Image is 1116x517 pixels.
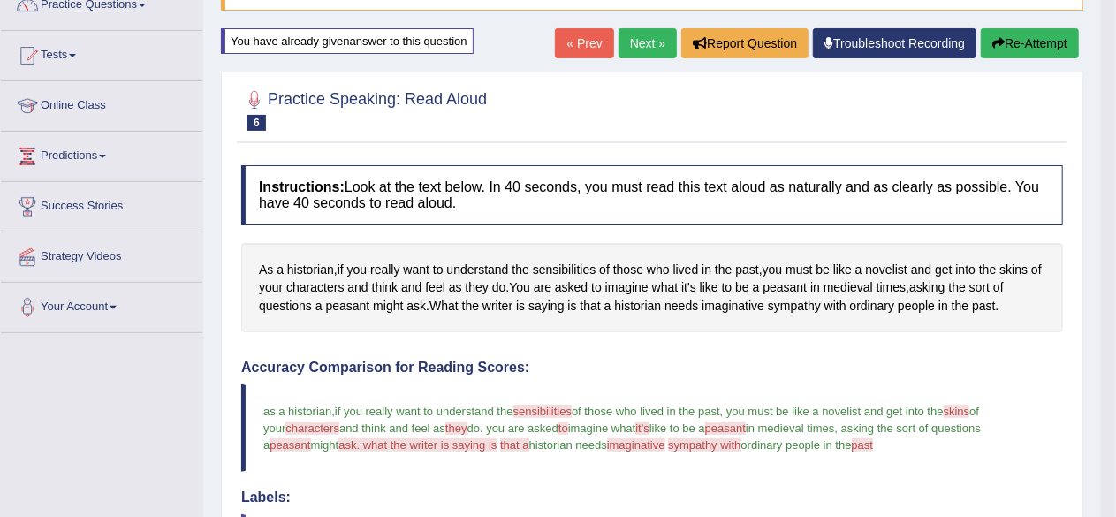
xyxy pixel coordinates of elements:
a: « Prev [555,28,613,58]
span: Click to see word definition [533,261,596,279]
span: Click to see word definition [952,297,968,316]
span: sympathy with [668,438,740,452]
span: Click to see word definition [824,297,846,316]
span: Click to see word definition [866,261,907,279]
span: Click to see word definition [347,278,368,297]
span: Click to see word definition [763,261,783,279]
span: skins [944,405,970,418]
h4: Look at the text below. In 40 seconds, you must read this text aloud as naturally and as clearly ... [241,165,1063,224]
span: Click to see word definition [969,278,990,297]
span: Click to see word definition [567,297,576,316]
span: do [467,422,480,435]
a: Success Stories [1,182,202,226]
a: Tests [1,31,202,75]
span: Click to see word definition [810,278,820,297]
span: peasant [705,422,746,435]
span: and think and feel as [339,422,445,435]
span: Click to see word definition [370,261,399,279]
span: Click to see word definition [850,297,895,316]
span: that a [500,438,529,452]
span: Click to see word definition [614,297,661,316]
span: you must be like a novelist and get into the [726,405,944,418]
span: Click to see word definition [466,278,489,297]
span: in medieval times [746,422,834,435]
span: Click to see word definition [613,261,643,279]
span: Click to see word definition [492,278,506,297]
span: Click to see word definition [735,261,758,279]
h4: Labels: [241,490,1063,506]
div: , , . , . . [241,243,1063,333]
span: Click to see word definition [447,261,509,279]
span: peasant [270,438,310,452]
span: Click to see word definition [338,261,344,279]
span: sensibilities [513,405,572,418]
button: Report Question [681,28,809,58]
span: of those who lived in the past [572,405,720,418]
span: you are asked [486,422,558,435]
span: Click to see word definition [702,297,764,316]
span: Click to see word definition [652,278,679,297]
span: imagine what [568,422,636,435]
span: Click to see word definition [909,278,945,297]
span: Click to see word definition [534,278,551,297]
div: You have already given answer to this question [221,28,474,54]
a: Troubleshoot Recording [813,28,976,58]
span: Click to see word definition [326,297,370,316]
span: Click to see word definition [555,278,588,297]
span: Click to see word definition [429,297,459,316]
span: Click to see word definition [681,278,696,297]
span: Click to see word definition [673,261,699,279]
span: Click to see word definition [581,297,601,316]
a: Strategy Videos [1,232,202,277]
span: past [852,438,874,452]
span: Click to see word definition [938,297,948,316]
span: Click to see word definition [277,261,284,279]
span: Click to see word definition [768,297,821,316]
span: Click to see word definition [599,261,610,279]
span: Click to see word definition [259,278,283,297]
span: Click to see word definition [403,261,429,279]
span: Click to see word definition [702,261,711,279]
span: to [558,422,568,435]
span: Click to see word definition [287,261,334,279]
span: Click to see word definition [425,278,445,297]
span: 6 [247,115,266,131]
span: Click to see word definition [372,278,399,297]
span: ask. what the writer is saying is [338,438,497,452]
span: Click to see word definition [1031,261,1042,279]
span: Click to see word definition [833,261,852,279]
span: Click to see word definition [433,261,444,279]
span: imaginative [607,438,665,452]
span: ordinary people in the [741,438,852,452]
span: Click to see word definition [786,261,812,279]
span: Click to see word definition [999,261,1028,279]
span: Click to see word definition [956,261,976,279]
span: Click to see word definition [347,261,368,279]
span: Click to see word definition [449,278,462,297]
span: Click to see word definition [664,297,698,316]
span: Click to see word definition [816,261,831,279]
span: as a historian [263,405,331,418]
span: Click to see word definition [824,278,873,297]
a: Next » [619,28,677,58]
span: historian needs [529,438,607,452]
span: Click to see word definition [286,278,344,297]
span: they [445,422,467,435]
h4: Accuracy Comparison for Reading Scores: [241,360,1063,376]
span: Click to see word definition [935,261,952,279]
span: Click to see word definition [604,297,611,316]
span: Click to see word definition [528,297,564,316]
span: Click to see word definition [855,261,862,279]
a: Online Class [1,81,202,125]
span: , [834,422,838,435]
span: like to be a [649,422,705,435]
button: Re-Attempt [981,28,1079,58]
span: Click to see word definition [315,297,323,316]
a: Predictions [1,132,202,176]
span: Click to see word definition [877,278,906,297]
span: Click to see word definition [373,297,403,316]
span: Click to see word definition [401,278,421,297]
span: Click to see word definition [482,297,512,316]
span: Click to see word definition [763,278,807,297]
span: Click to see word definition [605,278,649,297]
